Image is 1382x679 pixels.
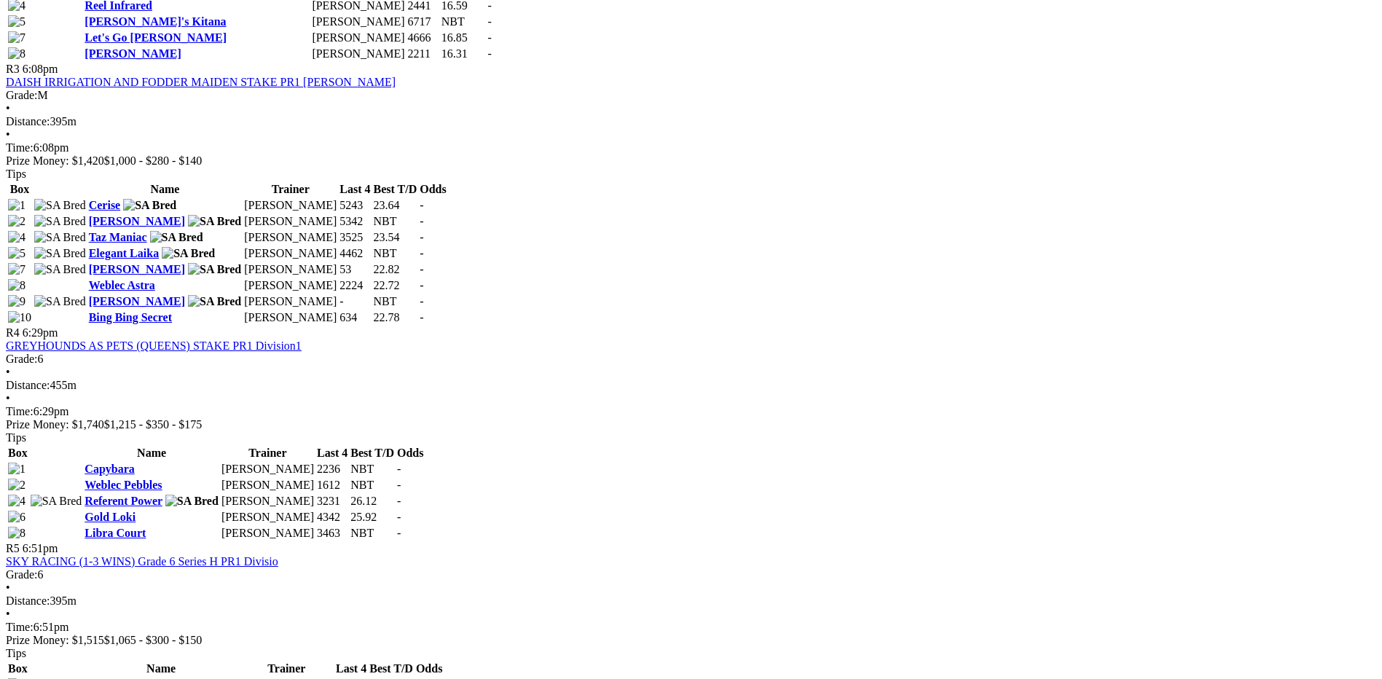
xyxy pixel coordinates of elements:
[8,495,25,508] img: 4
[6,608,10,620] span: •
[311,47,405,61] td: [PERSON_NAME]
[316,526,348,541] td: 3463
[34,231,86,244] img: SA Bred
[373,310,418,325] td: 22.78
[165,495,219,508] img: SA Bred
[89,215,185,227] a: [PERSON_NAME]
[6,128,10,141] span: •
[23,63,58,75] span: 6:08pm
[373,182,418,197] th: Best T/D
[85,479,162,491] a: Weblec Pebbles
[6,154,1376,168] div: Prize Money: $1,420
[243,246,337,261] td: [PERSON_NAME]
[311,15,405,29] td: [PERSON_NAME]
[89,279,155,291] a: Weblec Astra
[373,294,418,309] td: NBT
[316,478,348,492] td: 1612
[8,527,25,540] img: 8
[419,182,447,197] th: Odds
[6,102,10,114] span: •
[6,581,10,594] span: •
[221,510,315,525] td: [PERSON_NAME]
[89,247,159,259] a: Elegant Laika
[339,214,371,229] td: 5342
[85,47,181,60] a: [PERSON_NAME]
[487,31,491,44] span: -
[8,31,25,44] img: 7
[6,594,50,607] span: Distance:
[420,295,423,307] span: -
[85,31,227,44] a: Let's Go [PERSON_NAME]
[373,278,418,293] td: 22.72
[397,479,401,491] span: -
[34,247,86,260] img: SA Bred
[8,247,25,260] img: 5
[221,526,315,541] td: [PERSON_NAME]
[6,115,1376,128] div: 395m
[8,662,28,675] span: Box
[31,495,82,508] img: SA Bred
[373,198,418,213] td: 23.64
[6,339,302,352] a: GREYHOUNDS AS PETS (QUEENS) STAKE PR1 Division1
[6,326,20,339] span: R4
[34,199,86,212] img: SA Bred
[350,478,395,492] td: NBT
[8,263,25,276] img: 7
[8,447,28,459] span: Box
[221,462,315,476] td: [PERSON_NAME]
[397,495,401,507] span: -
[104,634,203,646] span: $1,065 - $300 - $150
[89,311,172,323] a: Bing Bing Secret
[6,634,1376,647] div: Prize Money: $1,515
[6,353,1376,366] div: 6
[441,15,486,29] td: NBT
[8,463,25,476] img: 1
[350,446,395,460] th: Best T/D
[420,263,423,275] span: -
[89,263,185,275] a: [PERSON_NAME]
[85,463,134,475] a: Capybara
[243,294,337,309] td: [PERSON_NAME]
[441,31,486,45] td: 16.85
[6,115,50,127] span: Distance:
[407,31,439,45] td: 4666
[311,31,405,45] td: [PERSON_NAME]
[8,511,25,524] img: 6
[397,463,401,475] span: -
[84,662,238,676] th: Name
[8,47,25,60] img: 8
[6,168,26,180] span: Tips
[339,294,371,309] td: -
[188,263,241,276] img: SA Bred
[243,182,337,197] th: Trainer
[85,511,136,523] a: Gold Loki
[420,247,423,259] span: -
[487,15,491,28] span: -
[243,262,337,277] td: [PERSON_NAME]
[10,183,30,195] span: Box
[316,494,348,509] td: 3231
[6,141,1376,154] div: 6:08pm
[6,431,26,444] span: Tips
[6,621,34,633] span: Time:
[339,262,371,277] td: 53
[420,231,423,243] span: -
[221,494,315,509] td: [PERSON_NAME]
[23,326,58,339] span: 6:29pm
[6,418,1376,431] div: Prize Money: $1,740
[150,231,203,244] img: SA Bred
[123,199,176,212] img: SA Bred
[350,494,395,509] td: 26.12
[6,594,1376,608] div: 395m
[34,215,86,228] img: SA Bred
[89,231,147,243] a: Taz Maniac
[420,279,423,291] span: -
[6,379,50,391] span: Distance:
[339,230,371,245] td: 3525
[243,214,337,229] td: [PERSON_NAME]
[316,446,348,460] th: Last 4
[420,215,423,227] span: -
[8,215,25,228] img: 2
[8,311,31,324] img: 10
[6,568,1376,581] div: 6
